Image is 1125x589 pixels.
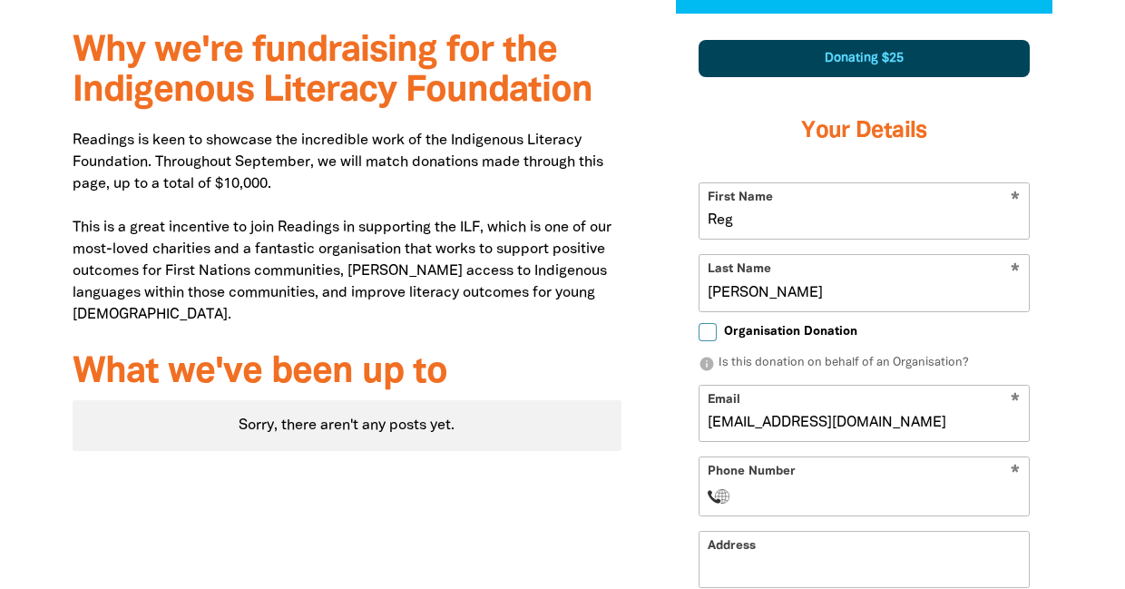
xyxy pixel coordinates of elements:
div: Sorry, there aren't any posts yet. [73,400,621,451]
h3: Your Details [699,95,1030,168]
div: Paginated content [73,400,621,451]
span: Why we're fundraising for the Indigenous Literacy Foundation [73,34,592,108]
span: Organisation Donation [724,323,857,340]
h3: What we've been up to [73,353,621,393]
div: Donating $25 [699,40,1030,77]
input: Organisation Donation [699,323,717,341]
p: Is this donation on behalf of an Organisation? [699,355,1030,373]
p: Readings is keen to showcase the incredible work of the Indigenous Literacy Foundation. Throughou... [73,130,621,326]
i: info [699,356,715,372]
i: Required [1011,465,1020,482]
